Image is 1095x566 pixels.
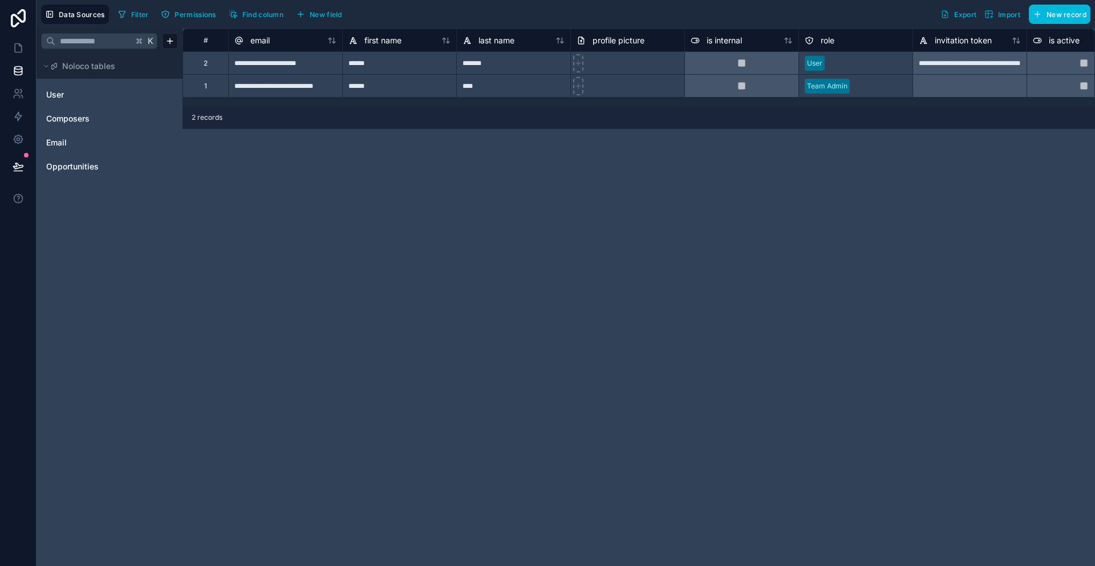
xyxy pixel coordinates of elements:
[478,35,514,46] span: last name
[204,82,207,91] div: 1
[46,137,139,148] a: Email
[250,35,270,46] span: email
[41,134,178,152] div: Email
[936,5,980,24] button: Export
[59,10,105,19] span: Data Sources
[131,10,149,19] span: Filter
[1047,10,1086,19] span: New record
[204,59,208,68] div: 2
[821,35,834,46] span: role
[175,10,216,19] span: Permissions
[707,35,742,46] span: is internal
[364,35,401,46] span: first name
[807,81,847,91] div: Team Admin
[310,10,342,19] span: New field
[46,161,139,172] a: Opportunities
[242,10,283,19] span: Find column
[998,10,1020,19] span: Import
[147,37,155,45] span: K
[41,58,171,74] button: Noloco tables
[225,6,287,23] button: Find column
[935,35,992,46] span: invitation token
[157,6,220,23] button: Permissions
[46,161,99,172] span: Opportunities
[46,113,139,124] a: Composers
[1024,5,1090,24] a: New record
[192,36,220,45] div: #
[192,113,222,122] span: 2 records
[41,5,109,24] button: Data Sources
[46,137,67,148] span: Email
[62,60,115,72] span: Noloco tables
[46,113,90,124] span: Composers
[292,6,346,23] button: New field
[807,58,822,68] div: User
[980,5,1024,24] button: Import
[41,157,178,176] div: Opportunities
[46,89,139,100] a: User
[41,86,178,104] div: User
[954,10,976,19] span: Export
[1029,5,1090,24] button: New record
[593,35,644,46] span: profile picture
[41,110,178,128] div: Composers
[46,89,64,100] span: User
[113,6,153,23] button: Filter
[1049,35,1080,46] span: is active
[157,6,224,23] a: Permissions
